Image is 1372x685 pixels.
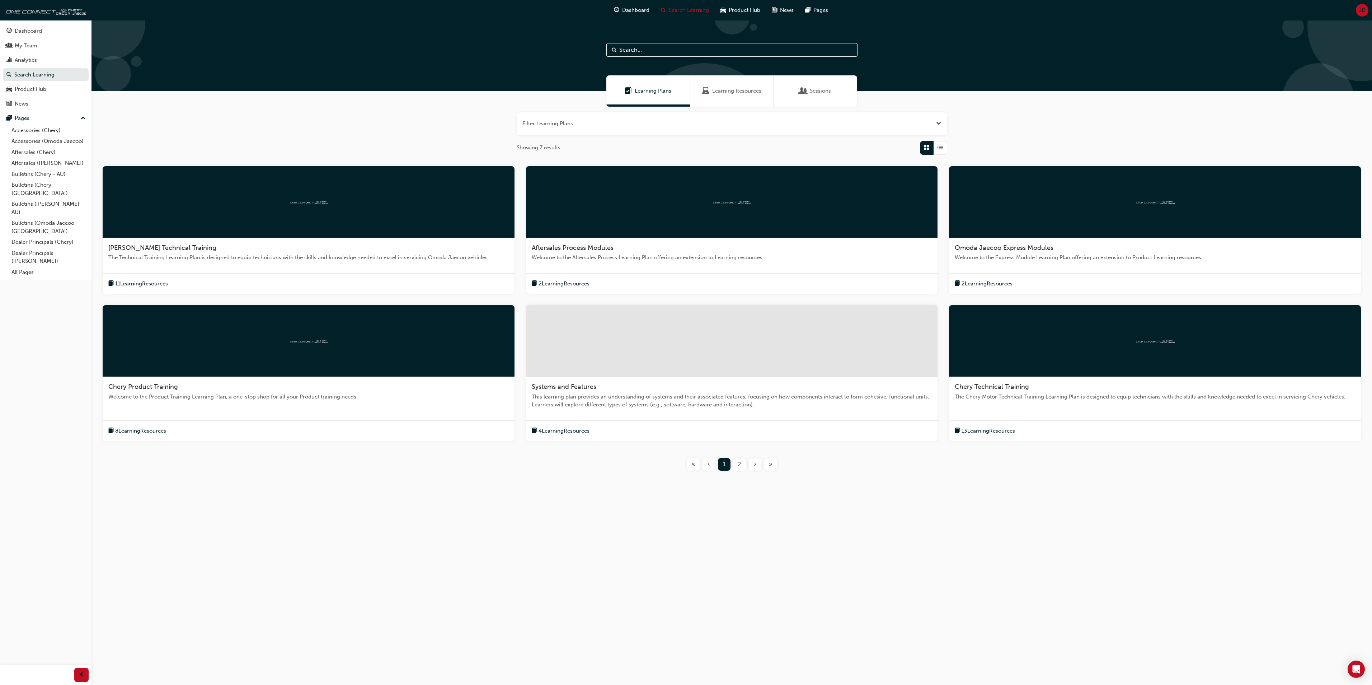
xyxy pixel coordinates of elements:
a: oneconnectOmoda Jaecoo Express ModulesWelcome to the Express Module Learning Plan offering an ext... [949,166,1361,294]
button: book-icon2LearningResources [532,279,589,288]
span: Product Hub [729,6,760,14]
span: book-icon [532,279,537,288]
div: Analytics [15,56,37,64]
a: Accessories (Omoda Jaecoo) [9,136,89,147]
a: oneconnect[PERSON_NAME] Technical TrainingThe Technical Training Learning Plan is designed to equ... [103,166,514,294]
div: My Team [15,42,37,50]
span: Showing 7 results [517,144,560,152]
span: Aftersales Process Modules [532,244,614,252]
span: Learning Plans [635,87,671,95]
span: up-icon [81,114,86,123]
span: Welcome to the Aftersales Process Learning Plan offering an extension to Learning resources. [532,253,932,262]
span: 2 Learning Resources [962,280,1012,288]
div: Product Hub [15,85,46,93]
span: chart-icon [6,57,12,64]
img: oneconnect [1135,198,1175,205]
span: book-icon [108,427,114,435]
span: 2 [738,460,741,469]
span: Search [612,46,617,54]
img: oneconnect [289,337,328,344]
span: book-icon [532,427,537,435]
a: Dashboard [3,24,89,38]
a: All Pages [9,267,89,278]
span: 13 Learning Resources [962,427,1015,435]
img: oneconnect [289,198,328,205]
span: news-icon [6,101,12,107]
a: Bulletins (Chery - AU) [9,169,89,180]
span: 2 Learning Resources [539,280,589,288]
a: oneconnectAftersales Process ModulesWelcome to the Aftersales Process Learning Plan offering an e... [526,166,938,294]
a: Dealer Principals ([PERSON_NAME]) [9,248,89,267]
span: book-icon [955,427,960,435]
span: pages-icon [6,115,12,122]
span: Sessions [810,87,831,95]
span: guage-icon [614,6,619,15]
span: 1 [723,460,725,469]
span: Learning Resources [712,87,761,95]
span: 11 Learning Resources [115,280,168,288]
span: 4 Learning Resources [539,427,589,435]
a: guage-iconDashboard [608,3,655,18]
a: SessionsSessions [774,75,857,107]
span: Welcome to the Product Training Learning Plan, a one-stop shop for all your Product training needs. [108,393,509,401]
button: JD [1356,4,1368,17]
a: Systems and FeaturesThis learning plan provides an understanding of systems and their associated ... [526,305,938,441]
button: Page 2 [732,458,747,471]
a: oneconnectChery Technical TrainingThe Chery Motor Technical Training Learning Plan is designed to... [949,305,1361,441]
button: book-icon4LearningResources [532,427,589,435]
span: pages-icon [805,6,810,15]
a: News [3,97,89,111]
a: search-iconSearch Learning [655,3,715,18]
button: Pages [3,112,89,125]
span: Grid [924,144,929,152]
a: Search Learning [3,68,89,81]
span: 8 Learning Resources [115,427,166,435]
span: Sessions [800,87,807,95]
span: Omoda Jaecoo Express Modules [955,244,1053,252]
a: My Team [3,39,89,52]
a: Dealer Principals (Chery) [9,237,89,248]
a: oneconnectChery Product TrainingWelcome to the Product Training Learning Plan, a one-stop shop fo... [103,305,514,441]
span: « [691,460,695,469]
button: book-icon2LearningResources [955,279,1012,288]
span: book-icon [108,279,114,288]
span: List [938,144,943,152]
a: Bulletins (Omoda Jaecoo - [GEOGRAPHIC_DATA]) [9,218,89,237]
span: The Chery Motor Technical Training Learning Plan is designed to equip technicians with the skills... [955,393,1355,401]
span: [PERSON_NAME] Technical Training [108,244,216,252]
a: car-iconProduct Hub [715,3,766,18]
span: Pages [813,6,828,14]
button: Page 1 [716,458,732,471]
a: pages-iconPages [799,3,834,18]
div: Open Intercom Messenger [1348,661,1365,678]
span: ‹ [708,460,710,469]
span: » [769,460,772,469]
input: Search... [606,43,857,57]
button: book-icon8LearningResources [108,427,166,435]
a: Learning ResourcesLearning Resources [690,75,774,107]
span: Dashboard [622,6,649,14]
span: Welcome to the Express Module Learning Plan offering an extension to Product Learning resources. [955,253,1355,262]
span: Search Learning [669,6,709,14]
button: Open the filter [936,120,941,128]
span: › [754,460,756,469]
span: JD [1359,6,1366,14]
span: Chery Product Training [108,383,178,391]
span: Learning Resources [702,87,709,95]
button: Previous page [701,458,716,471]
div: News [15,100,28,108]
span: car-icon [720,6,726,15]
a: Aftersales ([PERSON_NAME]) [9,158,89,169]
button: Next page [747,458,763,471]
span: car-icon [6,86,12,93]
span: people-icon [6,43,12,49]
a: news-iconNews [766,3,799,18]
img: oneconnect [4,3,86,17]
span: guage-icon [6,28,12,34]
span: The Technical Training Learning Plan is designed to equip technicians with the skills and knowled... [108,253,509,262]
img: oneconnect [712,198,751,205]
span: news-icon [772,6,777,15]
